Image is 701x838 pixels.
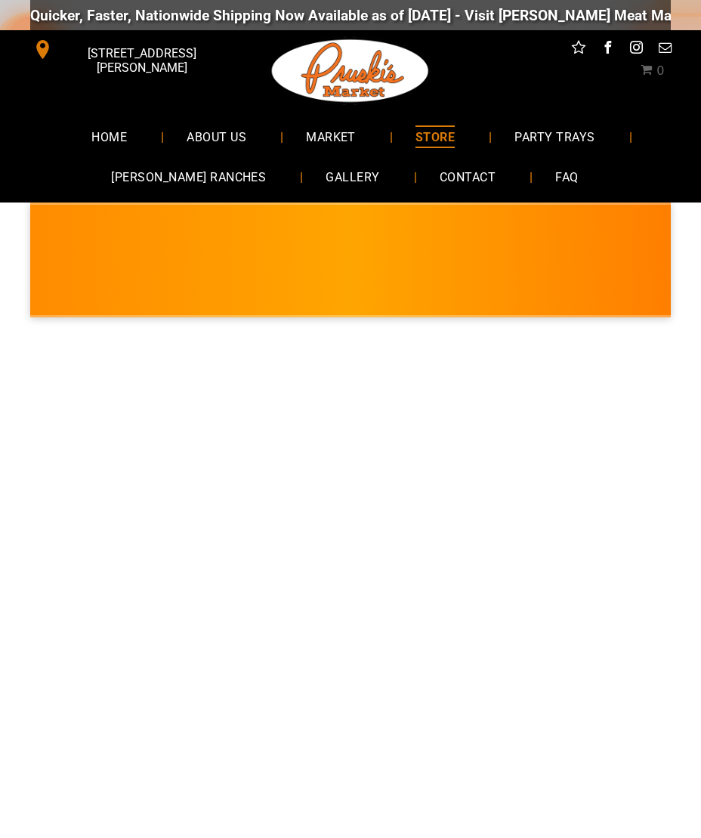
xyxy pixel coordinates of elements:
span: [STREET_ADDRESS][PERSON_NAME] [56,39,230,82]
img: Pruski-s+Market+HQ+Logo2-1920w.png [269,30,432,112]
a: Social network [569,38,588,61]
a: CONTACT [417,157,518,197]
a: STORE [393,116,477,156]
span: 0 [656,63,664,78]
a: [PERSON_NAME] RANCHES [88,157,289,197]
a: ABOUT US [164,116,269,156]
a: FAQ [533,157,601,197]
a: facebook [598,38,617,61]
a: HOME [69,116,150,156]
a: PARTY TRAYS [492,116,617,156]
a: instagram [626,38,646,61]
a: [STREET_ADDRESS][PERSON_NAME] [23,38,231,61]
a: email [655,38,675,61]
a: MARKET [283,116,378,156]
a: GALLERY [303,157,402,197]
